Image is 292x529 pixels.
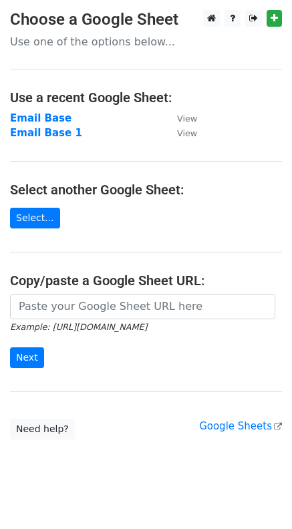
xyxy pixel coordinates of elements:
[10,127,82,139] a: Email Base 1
[10,322,147,332] small: Example: [URL][DOMAIN_NAME]
[225,465,292,529] iframe: Chat Widget
[164,127,197,139] a: View
[10,347,44,368] input: Next
[10,294,275,319] input: Paste your Google Sheet URL here
[10,273,282,289] h4: Copy/paste a Google Sheet URL:
[177,114,197,124] small: View
[10,90,282,106] h4: Use a recent Google Sheet:
[10,10,282,29] h3: Choose a Google Sheet
[10,182,282,198] h4: Select another Google Sheet:
[10,35,282,49] p: Use one of the options below...
[177,128,197,138] small: View
[199,420,282,432] a: Google Sheets
[10,208,60,228] a: Select...
[164,112,197,124] a: View
[10,112,71,124] a: Email Base
[10,419,75,439] a: Need help?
